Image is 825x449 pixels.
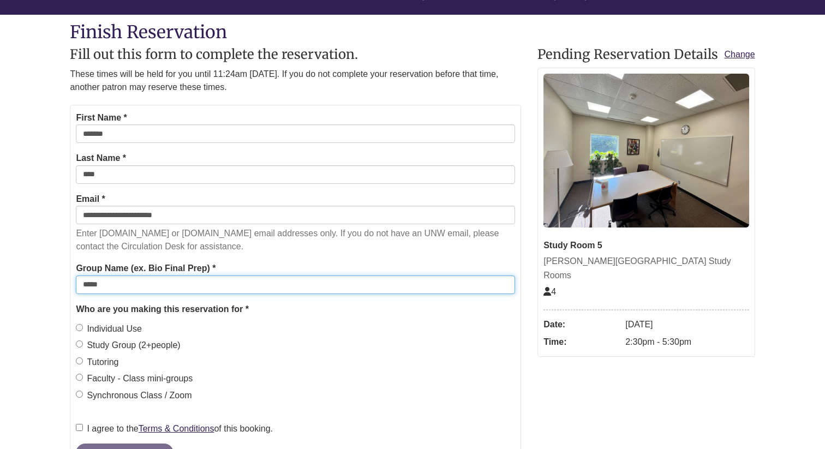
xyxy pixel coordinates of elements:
label: Faculty - Class mini-groups [76,372,193,386]
h2: Pending Reservation Details [537,47,755,62]
div: Study Room 5 [543,238,749,253]
p: Enter [DOMAIN_NAME] or [DOMAIN_NAME] email addresses only. If you do not have an UNW email, pleas... [76,227,515,253]
dd: [DATE] [625,316,749,333]
dd: 2:30pm - 5:30pm [625,333,749,351]
label: Tutoring [76,355,118,369]
label: Email * [76,192,105,206]
a: Terms & Conditions [139,424,214,433]
span: The capacity of this space [543,287,556,296]
input: Individual Use [76,324,83,331]
h1: Finish Reservation [70,23,755,42]
input: Study Group (2+people) [76,340,83,348]
label: First Name * [76,111,127,125]
dt: Time: [543,333,620,351]
input: Synchronous Class / Zoom [76,391,83,398]
label: Individual Use [76,322,142,336]
img: Study Room 5 [543,74,749,228]
label: Last Name * [76,151,126,165]
label: Synchronous Class / Zoom [76,388,192,403]
h2: Fill out this form to complete the reservation. [70,47,521,62]
label: Group Name (ex. Bio Final Prep) * [76,261,216,276]
legend: Who are you making this reservation for * [76,302,515,316]
a: Change [725,47,755,62]
label: Study Group (2+people) [76,338,180,352]
dt: Date: [543,316,620,333]
label: I agree to the of this booking. [76,422,273,436]
div: [PERSON_NAME][GEOGRAPHIC_DATA] Study Rooms [543,254,749,282]
p: These times will be held for you until 11:24am [DATE]. If you do not complete your reservation be... [70,68,521,94]
input: Tutoring [76,357,83,364]
input: I agree to theTerms & Conditionsof this booking. [76,424,83,431]
input: Faculty - Class mini-groups [76,374,83,381]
